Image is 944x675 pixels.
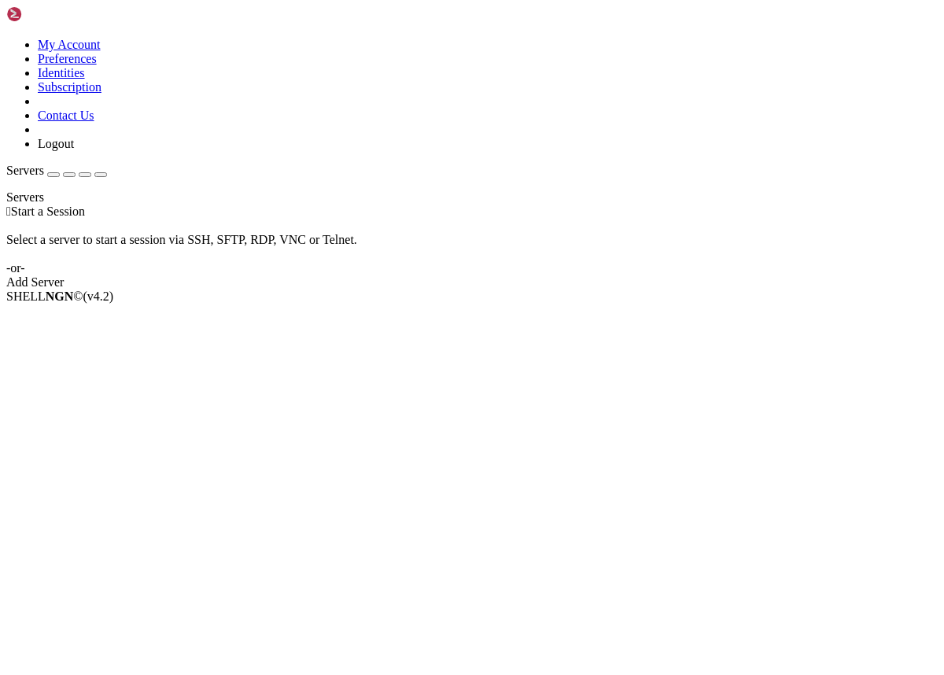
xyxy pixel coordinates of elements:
[6,190,938,205] div: Servers
[38,109,94,122] a: Contact Us
[6,219,938,275] div: Select a server to start a session via SSH, SFTP, RDP, VNC or Telnet. -or-
[38,80,101,94] a: Subscription
[38,137,74,150] a: Logout
[38,38,101,51] a: My Account
[6,205,11,218] span: 
[6,290,113,303] span: SHELL ©
[83,290,114,303] span: 4.2.0
[11,205,85,218] span: Start a Session
[38,52,97,65] a: Preferences
[46,290,74,303] b: NGN
[38,66,85,79] a: Identities
[6,164,107,177] a: Servers
[6,275,938,290] div: Add Server
[6,164,44,177] span: Servers
[6,6,97,22] img: Shellngn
